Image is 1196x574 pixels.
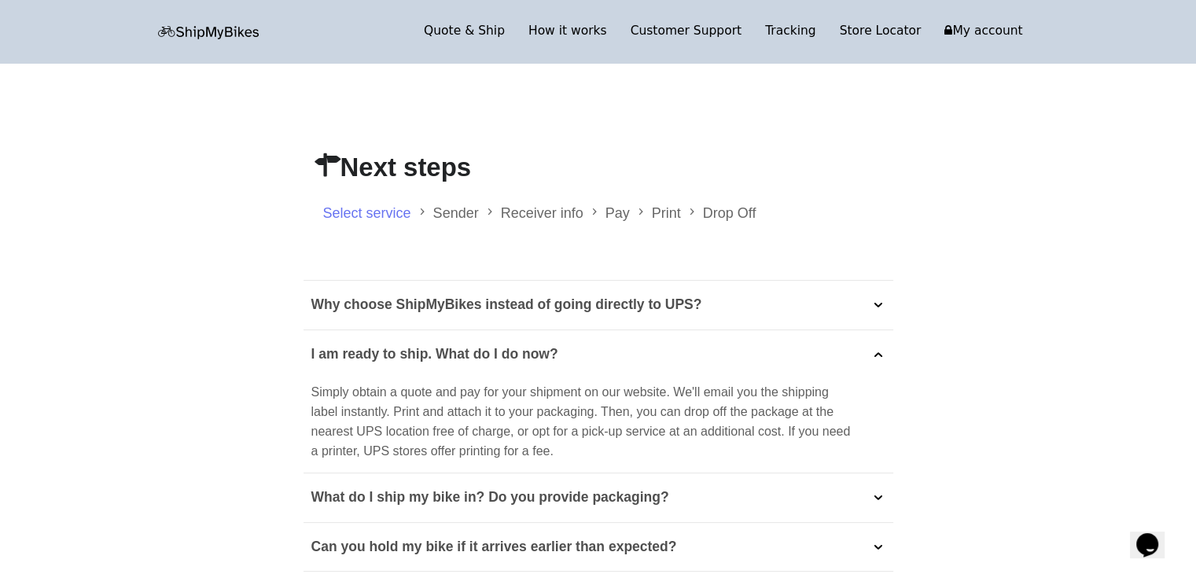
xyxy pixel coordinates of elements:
li: Receiver info [501,199,605,226]
iframe: chat widget [1130,511,1180,558]
a: Customer Support [619,20,754,42]
li: Print [652,199,703,226]
li: Drop Off [703,199,756,226]
p: Why choose ShipMyBikes instead of going directly to UPS? [311,293,702,318]
a: Quote & Ship [412,20,517,42]
li: Pay [605,199,652,226]
img: letsbox [158,26,260,39]
p: What do I ship my bike in? Do you provide packaging? [311,485,669,510]
a: Tracking [753,20,828,42]
h2: Next steps [315,152,881,193]
a: How it works [517,20,619,42]
p: I am ready to ship. What do I do now? [311,342,558,367]
a: My account [933,20,1034,42]
a: Select service [323,205,411,221]
li: Sender [433,199,501,226]
p: Simply obtain a quote and pay for your shipment on our website. We'll email you the shipping labe... [311,382,857,461]
a: Store Locator [828,20,933,42]
p: Can you hold my bike if it arrives earlier than expected? [311,535,677,560]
